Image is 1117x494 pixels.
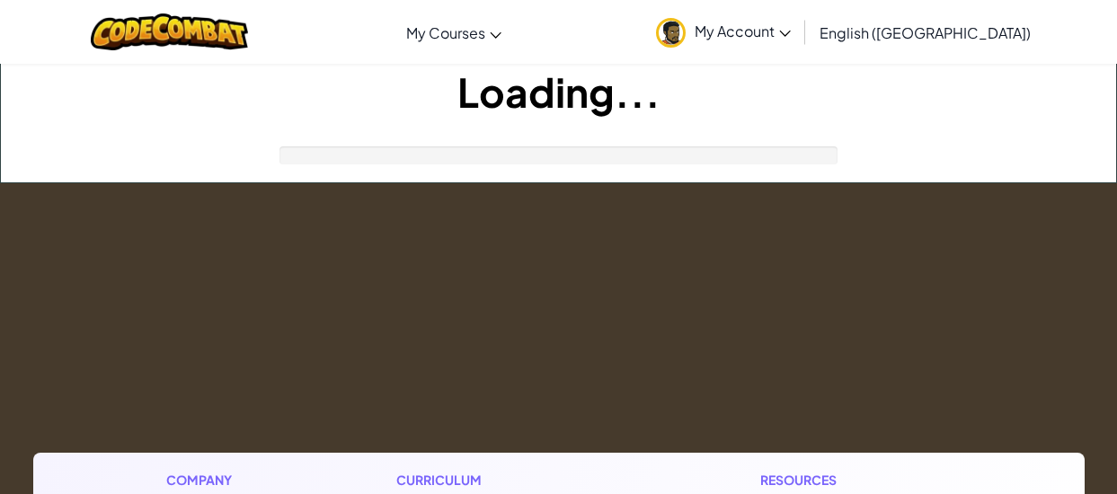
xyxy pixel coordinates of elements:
[760,471,952,490] h1: Resources
[820,23,1031,42] span: English ([GEOGRAPHIC_DATA])
[91,13,248,50] img: CodeCombat logo
[397,8,510,57] a: My Courses
[166,471,250,490] h1: Company
[647,4,800,60] a: My Account
[695,22,791,40] span: My Account
[811,8,1040,57] a: English ([GEOGRAPHIC_DATA])
[1,64,1116,119] h1: Loading...
[656,18,686,48] img: avatar
[406,23,485,42] span: My Courses
[396,471,614,490] h1: Curriculum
